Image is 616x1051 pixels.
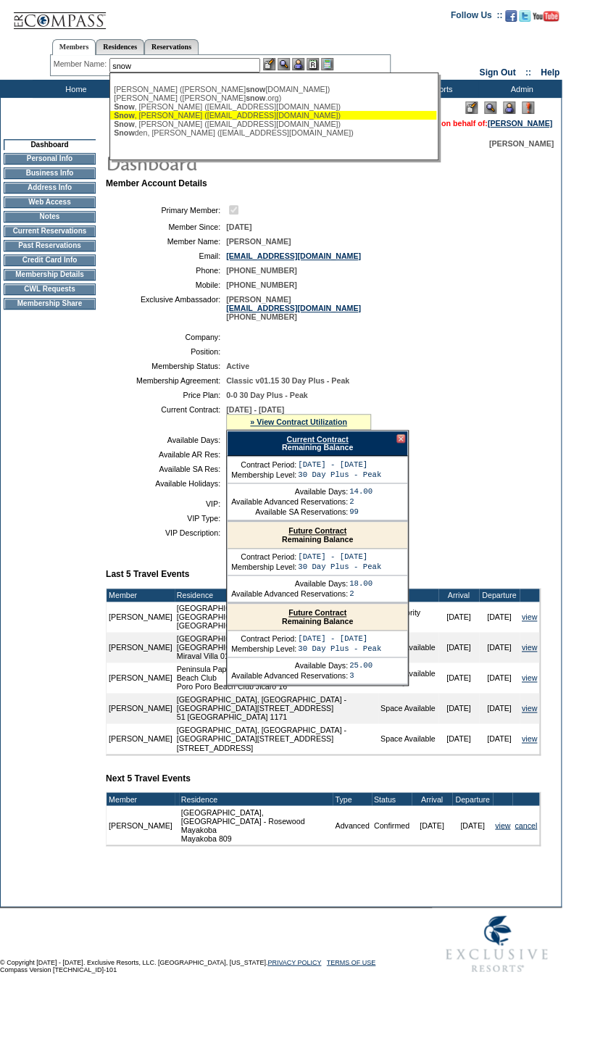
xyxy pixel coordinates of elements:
td: Current Contract: [112,405,220,430]
td: Member [107,792,175,805]
img: Reservations [307,58,319,70]
td: [DATE] [479,693,520,723]
img: Follow us on Twitter [519,10,530,22]
td: Phone: [112,266,220,275]
span: Snow [114,111,134,120]
td: [DATE] - [DATE] [298,634,381,643]
td: [DATE] [438,723,479,754]
a: Become our fan on Facebook [505,14,517,23]
td: Membership Status: [112,362,220,370]
td: Space Available [378,723,438,754]
td: Available Days: [112,436,220,444]
img: Impersonate [292,58,304,70]
span: [PERSON_NAME] [PHONE_NUMBER] [226,295,361,321]
td: Available Advanced Reservations: [231,589,348,598]
td: [DATE] [438,602,479,632]
td: Web Access [4,196,96,208]
td: Member Name: [112,237,220,246]
td: [DATE] [479,632,520,662]
td: 30 Day Plus - Peak [298,470,381,479]
img: View [278,58,290,70]
td: Admin [478,80,562,98]
div: , [PERSON_NAME] ([EMAIL_ADDRESS][DOMAIN_NAME]) [114,102,433,111]
td: 2 [349,497,372,506]
a: view [522,643,537,652]
td: Contract Period: [231,634,296,643]
div: den, [PERSON_NAME] ([EMAIL_ADDRESS][DOMAIN_NAME]) [114,128,433,137]
a: Sign Out [479,67,515,78]
td: Mobile: [112,281,220,289]
td: Primary Member: [112,203,220,217]
td: Status [372,792,412,805]
td: Member Since: [112,223,220,231]
td: Notes [4,211,96,223]
div: [PERSON_NAME] ([PERSON_NAME] .org) [114,94,433,102]
td: Credit Card Info [4,254,96,266]
a: cancel [515,821,537,829]
a: Reservations [144,39,199,54]
a: TERMS OF USE [327,958,376,965]
td: CWL Requests [4,283,96,295]
span: snow [246,85,265,94]
td: 30 Day Plus - Peak [298,562,381,571]
td: [GEOGRAPHIC_DATA], [GEOGRAPHIC_DATA] - [GEOGRAPHIC_DATA][STREET_ADDRESS] 51 [GEOGRAPHIC_DATA] 1171 [175,693,378,723]
div: Remaining Balance [227,431,408,456]
span: Snow [114,128,134,137]
a: view [522,704,537,713]
td: Membership Details [4,269,96,281]
td: [DATE] [438,693,479,723]
td: [PERSON_NAME] [107,632,175,662]
td: Follow Us :: [451,9,502,26]
td: Membership Agreement: [112,376,220,385]
a: [EMAIL_ADDRESS][DOMAIN_NAME] [226,252,361,260]
td: Contract Period: [231,552,296,561]
img: b_edit.gif [263,58,275,70]
td: Peninsula Papagayo, [GEOGRAPHIC_DATA] - Poro Poro Beach Club Poro Poro Beach Club Jicaro 16 [175,662,378,693]
td: [DATE] - [DATE] [298,460,381,469]
td: [GEOGRAPHIC_DATA], [US_STATE] - [GEOGRAPHIC_DATA] [US_STATE] Resort & Spa Miraval Villa 01 [175,632,378,662]
span: [PHONE_NUMBER] [226,281,297,289]
a: PRIVACY POLICY [267,958,321,965]
span: You are acting on behalf of: [386,119,552,128]
img: pgTtlDashboard.gif [105,148,395,177]
div: [PERSON_NAME] ([PERSON_NAME] [DOMAIN_NAME]) [114,85,433,94]
td: Confirmed [372,805,412,844]
td: Company: [112,333,220,341]
td: Available Days: [231,487,348,496]
a: Subscribe to our YouTube Channel [533,14,559,23]
span: [DATE] - [DATE] [226,405,284,414]
a: Future Contract [288,608,346,617]
a: Future Contract [288,526,346,535]
td: Residence [179,792,333,805]
td: Personal Info [4,153,96,165]
td: [PERSON_NAME] [107,723,175,754]
td: Membership Level: [231,562,296,571]
td: 2 [349,589,372,598]
td: Price Plan: [112,391,220,399]
div: Remaining Balance [228,522,407,549]
td: [GEOGRAPHIC_DATA], [GEOGRAPHIC_DATA] - [GEOGRAPHIC_DATA][STREET_ADDRESS] [STREET_ADDRESS] [175,723,378,754]
span: [PERSON_NAME] [226,237,291,246]
td: Dashboard [4,139,96,150]
td: VIP Type: [112,514,220,523]
td: [GEOGRAPHIC_DATA], [GEOGRAPHIC_DATA] - [GEOGRAPHIC_DATA] [GEOGRAPHIC_DATA] One Bedroom Suite [175,602,378,632]
td: VIP: [112,499,220,508]
td: [PERSON_NAME] [107,805,175,844]
td: Email: [112,252,220,260]
a: [EMAIL_ADDRESS][DOMAIN_NAME] [226,304,361,312]
td: Exclusive Ambassador: [112,295,220,321]
span: Classic v01.15 30 Day Plus - Peak [226,376,349,385]
a: view [522,673,537,682]
td: 14.00 [349,487,372,496]
td: Position: [112,347,220,356]
a: Members [52,39,96,55]
td: Available SA Res: [112,465,220,473]
td: Past Reservations [4,240,96,252]
b: Next 5 Travel Events [106,773,191,783]
td: Membership Level: [231,470,296,479]
img: Exclusive Resorts [432,907,562,980]
td: VIP Description: [112,528,220,537]
td: Available Advanced Reservations: [231,497,348,506]
img: Impersonate [503,101,515,114]
td: 99 [349,507,372,516]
